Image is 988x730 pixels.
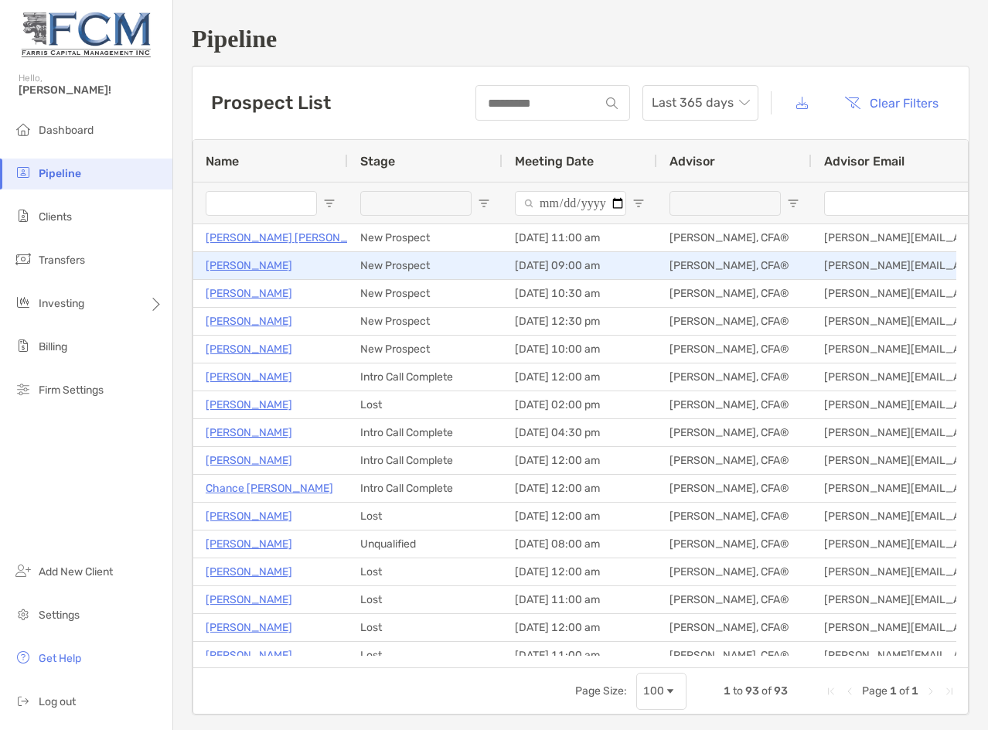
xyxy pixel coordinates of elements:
div: [DATE] 12:00 am [503,614,657,641]
a: [PERSON_NAME] [206,534,292,554]
a: [PERSON_NAME] [206,367,292,387]
div: Intro Call Complete [348,363,503,391]
span: Investing [39,297,84,310]
div: Lost [348,614,503,641]
span: Firm Settings [39,384,104,397]
div: [PERSON_NAME], CFA® [657,447,812,474]
span: of [761,684,772,698]
a: [PERSON_NAME] [206,339,292,359]
img: firm-settings icon [14,380,32,398]
div: [DATE] 11:00 am [503,224,657,251]
span: 1 [911,684,918,698]
a: [PERSON_NAME] [206,451,292,470]
div: [PERSON_NAME], CFA® [657,614,812,641]
div: [PERSON_NAME], CFA® [657,336,812,363]
img: settings icon [14,605,32,623]
div: [PERSON_NAME], CFA® [657,475,812,502]
div: New Prospect [348,308,503,335]
div: Page Size: [575,684,627,698]
div: [PERSON_NAME], CFA® [657,419,812,446]
div: [DATE] 02:00 pm [503,391,657,418]
a: [PERSON_NAME] [206,284,292,303]
div: [PERSON_NAME], CFA® [657,391,812,418]
span: [PERSON_NAME]! [19,84,163,97]
span: Clients [39,210,72,223]
div: New Prospect [348,224,503,251]
div: Lost [348,586,503,613]
input: Meeting Date Filter Input [515,191,626,216]
span: to [733,684,743,698]
a: Chance [PERSON_NAME] [206,479,333,498]
div: [PERSON_NAME], CFA® [657,363,812,391]
span: Billing [39,340,67,353]
div: [PERSON_NAME], CFA® [657,530,812,558]
div: [PERSON_NAME], CFA® [657,308,812,335]
div: [PERSON_NAME], CFA® [657,224,812,251]
div: [DATE] 12:00 am [503,363,657,391]
div: [DATE] 08:00 am [503,530,657,558]
h1: Pipeline [192,25,969,53]
div: Intro Call Complete [348,475,503,502]
div: 100 [643,684,664,698]
span: of [899,684,909,698]
a: [PERSON_NAME] [206,507,292,526]
span: Dashboard [39,124,94,137]
div: [DATE] 10:00 am [503,336,657,363]
button: Clear Filters [833,86,950,120]
div: Previous Page [843,685,856,698]
span: Last 365 days [652,86,749,120]
a: [PERSON_NAME] [206,423,292,442]
span: 93 [745,684,759,698]
div: [DATE] 09:00 am [503,252,657,279]
div: Lost [348,503,503,530]
div: [DATE] 12:00 am [503,447,657,474]
p: [PERSON_NAME] [206,590,292,609]
div: [DATE] 12:30 pm [503,308,657,335]
div: Intro Call Complete [348,447,503,474]
span: Meeting Date [515,154,594,169]
button: Open Filter Menu [323,197,336,210]
div: New Prospect [348,336,503,363]
div: [PERSON_NAME], CFA® [657,642,812,669]
a: [PERSON_NAME] [206,646,292,665]
span: Name [206,154,239,169]
div: Lost [348,391,503,418]
img: get-help icon [14,648,32,667]
div: [DATE] 11:00 am [503,586,657,613]
p: [PERSON_NAME] [206,618,292,637]
p: [PERSON_NAME] [206,312,292,331]
div: [DATE] 12:00 am [503,558,657,585]
a: [PERSON_NAME] [206,562,292,582]
div: Intro Call Complete [348,419,503,446]
span: Stage [360,154,395,169]
span: Advisor Email [824,154,905,169]
div: [PERSON_NAME], CFA® [657,558,812,585]
div: [DATE] 11:00 am [503,642,657,669]
img: logout icon [14,691,32,710]
span: Advisor [669,154,715,169]
div: [DATE] 04:30 pm [503,419,657,446]
a: [PERSON_NAME] [PERSON_NAME] [206,228,381,247]
div: [PERSON_NAME], CFA® [657,586,812,613]
div: New Prospect [348,280,503,307]
img: investing icon [14,293,32,312]
a: [PERSON_NAME] [206,395,292,414]
a: [PERSON_NAME] [206,256,292,275]
span: Settings [39,609,80,622]
img: dashboard icon [14,120,32,138]
span: Add New Client [39,565,113,578]
div: Next Page [925,685,937,698]
div: First Page [825,685,837,698]
span: Pipeline [39,167,81,180]
img: billing icon [14,336,32,355]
